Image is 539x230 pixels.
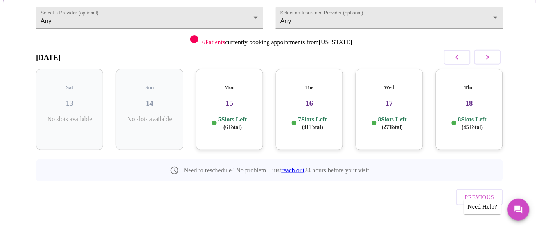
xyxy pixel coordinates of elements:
[282,84,337,91] h5: Tue
[458,116,487,131] p: 8 Slots Left
[456,189,503,205] button: Previous
[508,199,530,221] button: Messages
[362,84,417,91] h5: Wed
[382,124,403,130] span: ( 27 Total)
[378,116,407,131] p: 8 Slots Left
[36,7,263,29] div: Any
[223,124,242,130] span: ( 6 Total)
[218,116,247,131] p: 5 Slots Left
[298,116,327,131] p: 7 Slots Left
[464,199,501,214] div: Need Help?
[282,99,337,108] h3: 16
[202,84,257,91] h5: Mon
[302,124,323,130] span: ( 41 Total)
[465,192,494,202] span: Previous
[184,167,369,174] p: Need to reschedule? No problem—just 24 hours before your visit
[42,99,97,108] h3: 13
[362,99,417,108] h3: 17
[42,84,97,91] h5: Sat
[122,116,177,123] p: No slots available
[462,124,483,130] span: ( 45 Total)
[202,39,352,46] p: currently booking appointments from [US_STATE]
[202,39,225,45] span: 6 Patients
[276,7,503,29] div: Any
[122,99,177,108] h3: 14
[202,99,257,108] h3: 15
[36,53,61,62] h3: [DATE]
[282,167,305,174] a: reach out
[42,116,97,123] p: No slots available
[122,84,177,91] h5: Sun
[442,99,497,108] h3: 18
[442,84,497,91] h5: Thu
